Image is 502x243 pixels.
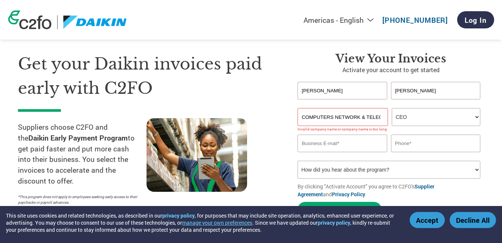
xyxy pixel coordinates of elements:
div: Invalid company name or company name is too long [298,127,480,132]
input: Last Name* [391,82,480,99]
div: Invalid last name or last name is too long [391,100,480,105]
div: Invalid first name or first name is too long [298,100,387,105]
a: privacy policy [162,212,195,219]
div: Inavlid Phone Number [391,153,480,158]
input: Invalid Email format [298,135,387,152]
input: Your company name* [298,108,388,126]
img: c2fo logo [8,10,52,29]
div: Inavlid Email Address [298,153,387,158]
button: manage your own preferences [182,219,252,226]
a: [PHONE_NUMBER] [382,15,448,25]
a: Supplier Agreement [298,183,434,198]
a: Privacy Policy [332,191,365,198]
button: Activate Account [298,202,382,217]
input: First Name* [298,82,387,99]
p: Suppliers choose C2FO and the to get paid faster and put more cash into their business. You selec... [18,122,147,187]
p: Activate your account to get started [298,65,484,74]
h1: Get your Daikin invoices paid early with C2FO [18,52,275,100]
div: This site uses cookies and related technologies, as described in our , for purposes that may incl... [6,212,399,233]
button: Accept [410,212,445,228]
img: Daikin [63,15,127,29]
p: *This program does not apply to employees seeking early access to their paychecks or payroll adva... [18,194,139,205]
button: Decline All [450,212,496,228]
a: privacy policy [318,219,350,226]
img: supply chain worker [147,118,247,192]
select: Title/Role [392,108,480,126]
p: By clicking "Activate Account" you agree to C2FO's and [298,182,484,198]
strong: Daikin Early Payment Program [28,133,128,142]
h3: View Your Invoices [298,52,484,65]
input: Phone* [391,135,480,152]
a: Log In [457,11,494,28]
